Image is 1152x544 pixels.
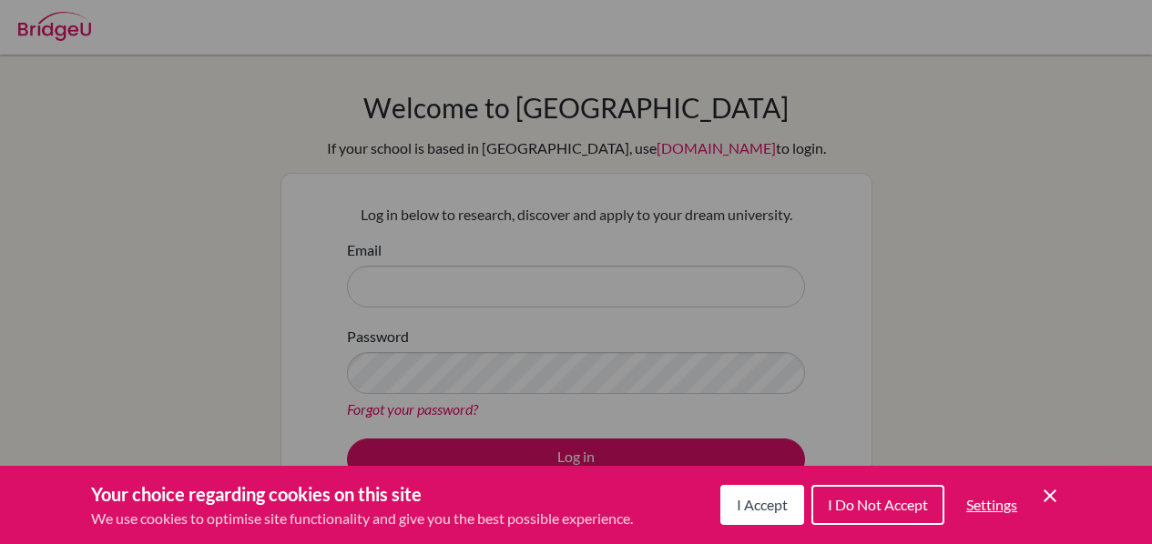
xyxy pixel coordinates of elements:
span: I Do Not Accept [828,496,928,513]
button: Settings [952,487,1032,523]
button: I Accept [720,485,804,525]
span: I Accept [737,496,788,513]
p: We use cookies to optimise site functionality and give you the best possible experience. [91,508,633,529]
h3: Your choice regarding cookies on this site [91,480,633,508]
span: Settings [966,496,1017,513]
button: I Do Not Accept [811,485,944,525]
button: Save and close [1039,485,1061,507]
